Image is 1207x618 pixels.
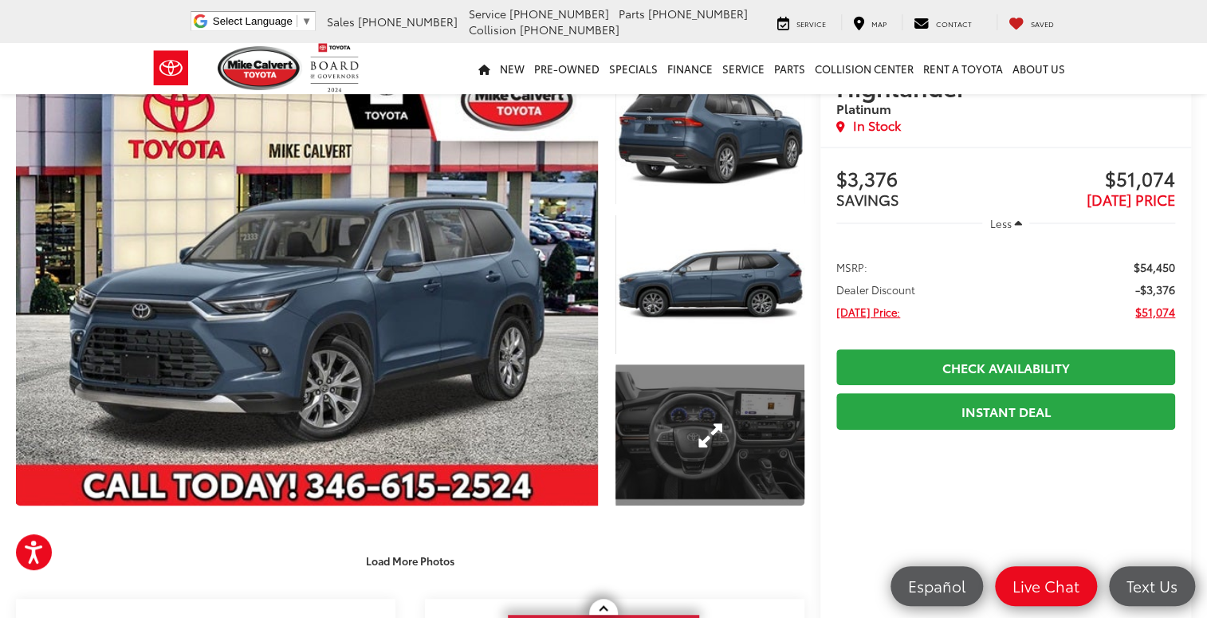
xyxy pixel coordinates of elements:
span: In Stock [853,116,901,135]
span: [PHONE_NUMBER] [509,6,609,22]
span: $3,376 [836,168,1005,192]
span: Service [796,18,826,29]
img: 2025 Toyota Grand Highlander Platinum [614,62,806,207]
a: Specials [604,43,662,94]
span: Sales [327,14,355,30]
a: Expand Photo 0 [16,64,598,506]
span: [PHONE_NUMBER] [520,22,619,37]
a: Home [474,43,495,94]
span: Less [990,216,1012,230]
a: Pre-Owned [529,43,604,94]
a: Collision Center [810,43,918,94]
a: Finance [662,43,718,94]
a: Expand Photo 3 [615,364,804,506]
span: -$3,376 [1135,281,1175,297]
span: Contact [936,18,972,29]
a: About Us [1008,43,1070,94]
a: Select Language​ [213,15,312,27]
span: [DATE] Price: [836,304,900,320]
img: 2025 Toyota Grand Highlander Platinum [10,62,604,508]
span: Español [900,576,973,596]
a: Rent a Toyota [918,43,1008,94]
a: Español [891,566,983,606]
a: Instant Deal [836,393,1175,429]
span: Saved [1031,18,1054,29]
a: Text Us [1109,566,1195,606]
span: ▼ [301,15,312,27]
span: $51,074 [1135,304,1175,320]
a: Service [765,14,838,30]
span: Map [871,18,887,29]
span: MSRP: [836,259,867,275]
a: Map [841,14,898,30]
span: $51,074 [1006,168,1175,192]
button: Load More Photos [355,546,466,574]
img: 2025 Toyota Grand Highlander Platinum [614,212,806,357]
span: ​ [297,15,297,27]
span: Select Language [213,15,293,27]
a: Parts [769,43,810,94]
span: Live Chat [1005,576,1087,596]
img: Mike Calvert Toyota [218,46,302,90]
span: SAVINGS [836,189,899,210]
span: Dealer Discount [836,281,915,297]
span: Text Us [1119,576,1185,596]
span: Parts [619,6,645,22]
button: Less [982,209,1030,238]
a: Service [718,43,769,94]
a: Check Availability [836,349,1175,385]
a: Contact [902,14,984,30]
a: Expand Photo 1 [615,64,804,206]
span: [PHONE_NUMBER] [648,6,748,22]
a: My Saved Vehicles [997,14,1066,30]
a: New [495,43,529,94]
span: Collision [469,22,517,37]
span: Service [469,6,506,22]
img: Toyota [141,42,201,94]
a: Expand Photo 2 [615,214,804,356]
span: [DATE] PRICE [1087,189,1175,210]
a: Live Chat [995,566,1097,606]
span: Platinum [836,99,891,117]
span: $54,450 [1134,259,1175,275]
span: [PHONE_NUMBER] [358,14,458,30]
